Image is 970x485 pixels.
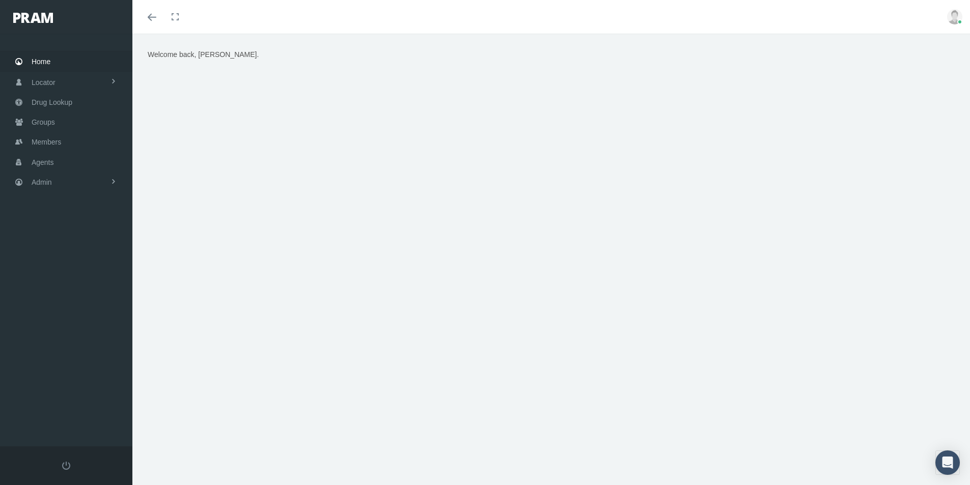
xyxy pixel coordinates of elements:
span: Home [32,52,50,71]
span: Locator [32,73,56,92]
span: Welcome back, [PERSON_NAME]. [148,50,259,59]
img: user-placeholder.jpg [947,9,962,24]
span: Agents [32,153,54,172]
span: Drug Lookup [32,93,72,112]
div: Open Intercom Messenger [935,450,960,475]
img: PRAM_20_x_78.png [13,13,53,23]
span: Members [32,132,61,152]
span: Admin [32,173,52,192]
span: Groups [32,112,55,132]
